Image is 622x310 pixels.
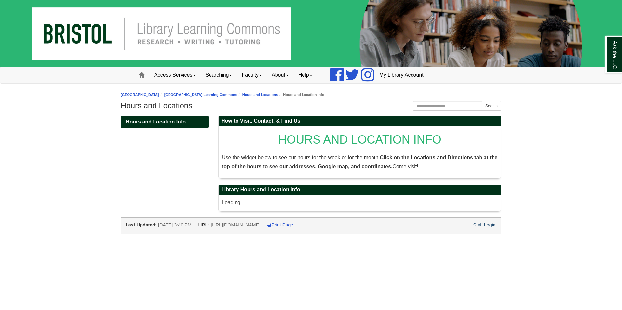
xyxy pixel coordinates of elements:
[242,93,278,97] a: Hours and Locations
[211,222,260,227] span: [URL][DOMAIN_NAME]
[200,67,237,83] a: Searching
[121,93,159,97] a: [GEOGRAPHIC_DATA]
[267,223,271,227] i: Print Page
[222,198,498,207] div: Loading...
[149,67,200,83] a: Access Services
[473,222,495,227] a: Staff Login
[219,185,501,195] h2: Library Hours and Location Info
[374,67,428,83] a: My Library Account
[222,155,497,169] span: Use the widget below to see our hours for the week or for the month. Come visit!
[267,222,293,227] a: Print Page
[278,133,441,146] span: HOURS AND LOCATION INFO
[219,116,501,126] h2: How to Visit, Contact, & Find Us
[126,222,157,227] span: Last Updated:
[121,116,209,128] div: Guide Pages
[158,222,192,227] span: [DATE] 3:40 PM
[121,116,209,128] a: Hours and Location Info
[482,101,501,111] button: Search
[198,222,210,227] span: URL:
[293,67,317,83] a: Help
[267,67,293,83] a: About
[237,67,267,83] a: Faculty
[121,92,501,98] nav: breadcrumb
[164,93,237,97] a: [GEOGRAPHIC_DATA] Learning Commons
[278,92,324,98] li: Hours and Location Info
[121,101,501,110] h1: Hours and Locations
[126,119,186,124] span: Hours and Location Info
